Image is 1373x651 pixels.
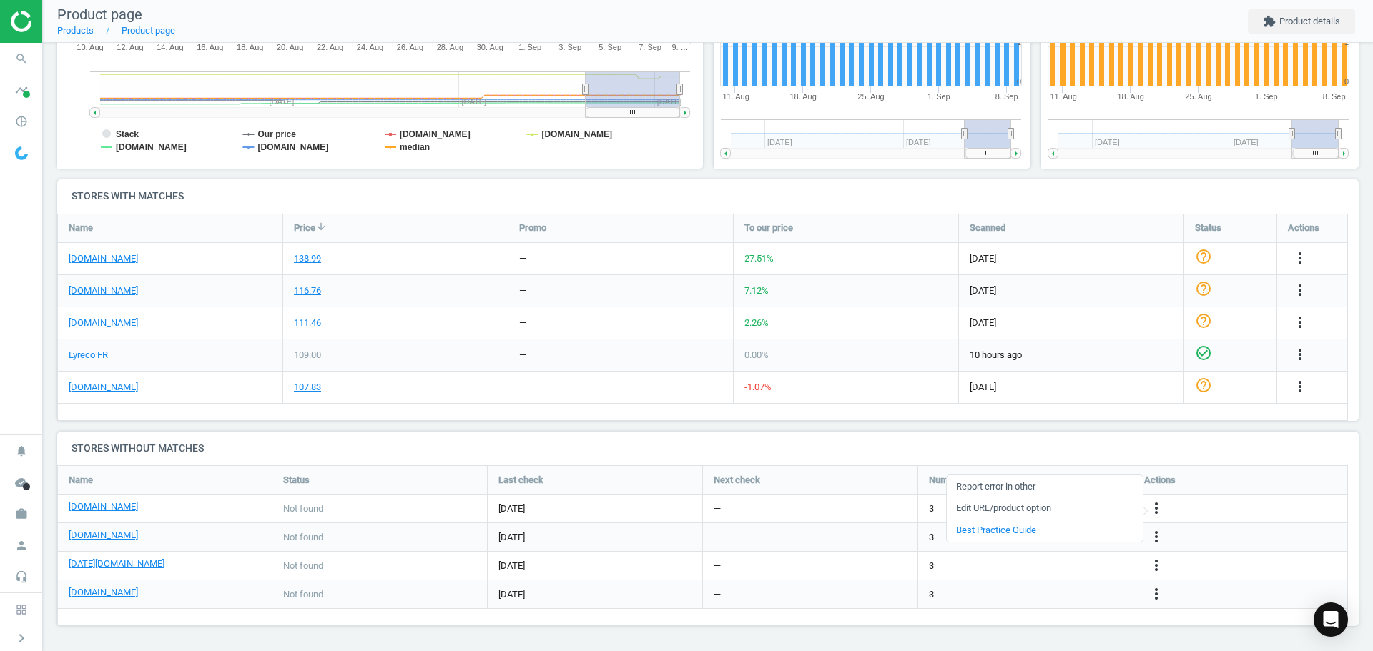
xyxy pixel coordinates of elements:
[1195,222,1221,234] span: Status
[1148,500,1165,517] i: more_vert
[294,349,321,362] div: 109.00
[1288,222,1319,234] span: Actions
[714,560,721,572] span: —
[657,97,682,106] tspan: [DATE]
[947,497,1143,520] a: Edit URL/product option
[69,381,138,394] a: [DOMAIN_NAME]
[639,43,661,51] tspan: 7. Sep
[157,43,183,51] tspan: 14. Aug
[970,381,1173,394] span: [DATE]
[1291,314,1309,331] i: more_vert
[927,92,950,101] tspan: 1. Sep
[69,557,164,570] a: [DATE][DOMAIN_NAME]
[1195,248,1212,265] i: help_outline
[69,529,138,542] a: [DOMAIN_NAME]
[1291,249,1309,268] button: more_vert
[519,317,526,329] div: —
[970,317,1173,329] span: [DATE]
[315,221,327,232] i: arrow_downward
[237,43,263,51] tspan: 18. Aug
[294,222,315,234] span: Price
[1263,15,1276,28] i: extension
[1291,282,1309,299] i: more_vert
[599,43,621,51] tspan: 5. Sep
[69,284,138,297] a: [DOMAIN_NAME]
[1344,77,1349,86] text: 0
[400,129,471,139] tspan: [DOMAIN_NAME]
[519,222,546,234] span: Promo
[744,253,774,264] span: 27.51 %
[1148,528,1165,547] button: more_vert
[294,252,321,265] div: 138.99
[57,6,142,23] span: Product page
[558,43,581,51] tspan: 3. Sep
[744,382,772,392] span: -1.07 %
[8,108,35,135] i: pie_chart_outlined
[283,588,323,601] span: Not found
[1291,346,1309,364] button: more_vert
[116,129,139,139] tspan: Stack
[8,76,35,104] i: timeline
[970,222,1005,234] span: Scanned
[1314,602,1348,637] div: Open Intercom Messenger
[437,43,463,51] tspan: 28. Aug
[1291,249,1309,267] i: more_vert
[744,222,793,234] span: To our price
[1255,92,1278,101] tspan: 1. Sep
[857,92,884,101] tspan: 25. Aug
[714,474,760,487] span: Next check
[1195,344,1212,362] i: check_circle_outline
[1118,92,1144,101] tspan: 18. Aug
[541,129,612,139] tspan: [DOMAIN_NAME]
[477,43,503,51] tspan: 30. Aug
[1148,585,1165,604] button: more_vert
[1148,585,1165,602] i: more_vert
[8,532,35,559] i: person
[1248,9,1355,34] button: extensionProduct details
[722,92,749,101] tspan: 11. Aug
[57,25,94,36] a: Products
[69,252,138,265] a: [DOMAIN_NAME]
[8,469,35,496] i: cloud_done
[744,285,769,296] span: 7.12 %
[4,629,39,647] button: chevron_right
[498,474,543,487] span: Last check
[77,43,103,51] tspan: 10. Aug
[1291,378,1309,397] button: more_vert
[57,432,1359,465] h4: Stores without matches
[294,381,321,394] div: 107.83
[277,43,303,51] tspan: 20. Aug
[714,502,721,515] span: —
[1291,346,1309,363] i: more_vert
[69,586,138,599] a: [DOMAIN_NAME]
[1016,77,1020,86] text: 0
[197,43,223,51] tspan: 16. Aug
[929,502,934,515] span: 3
[1050,92,1077,101] tspan: 11. Aug
[1144,474,1176,487] span: Actions
[1148,500,1165,518] button: more_vert
[519,284,526,297] div: —
[13,630,30,647] i: chevron_right
[929,474,1005,487] span: Number of checks
[15,146,28,160] img: wGWNvw8QSZomAAAAABJRU5ErkJggg==
[397,43,423,51] tspan: 26. Aug
[317,43,343,51] tspan: 22. Aug
[283,531,323,544] span: Not found
[283,560,323,572] span: Not found
[357,43,383,51] tspan: 24. Aug
[8,500,35,527] i: work
[519,381,526,394] div: —
[69,474,93,487] span: Name
[257,142,328,152] tspan: [DOMAIN_NAME]
[69,500,138,513] a: [DOMAIN_NAME]
[744,349,769,360] span: 0.00 %
[8,45,35,72] i: search
[519,349,526,362] div: —
[947,520,1143,542] a: Best Practice Guide
[744,317,769,328] span: 2.26 %
[1195,377,1212,394] i: help_outline
[1323,92,1346,101] tspan: 8. Sep
[970,284,1173,297] span: [DATE]
[1291,378,1309,395] i: more_vert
